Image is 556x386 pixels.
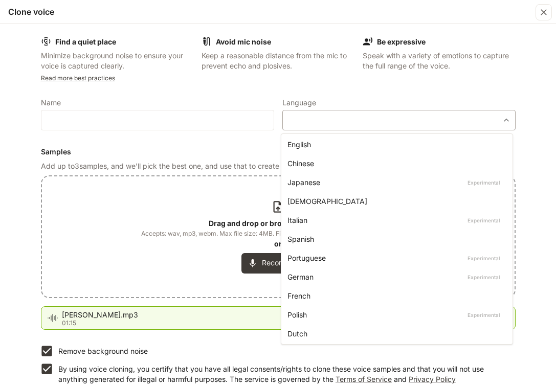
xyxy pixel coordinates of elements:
p: Experimental [465,310,502,320]
p: Experimental [465,178,502,187]
p: Experimental [465,273,502,282]
div: Dutch [287,328,502,339]
div: Chinese [287,158,502,169]
div: [DEMOGRAPHIC_DATA] [287,196,502,207]
div: German [287,271,502,282]
div: Japanese [287,177,502,188]
div: Italian [287,215,502,225]
p: Experimental [465,216,502,225]
div: English [287,139,502,150]
div: Portuguese [287,253,502,263]
div: Polish [287,309,502,320]
p: Experimental [465,254,502,263]
div: Spanish [287,234,502,244]
div: French [287,290,502,301]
